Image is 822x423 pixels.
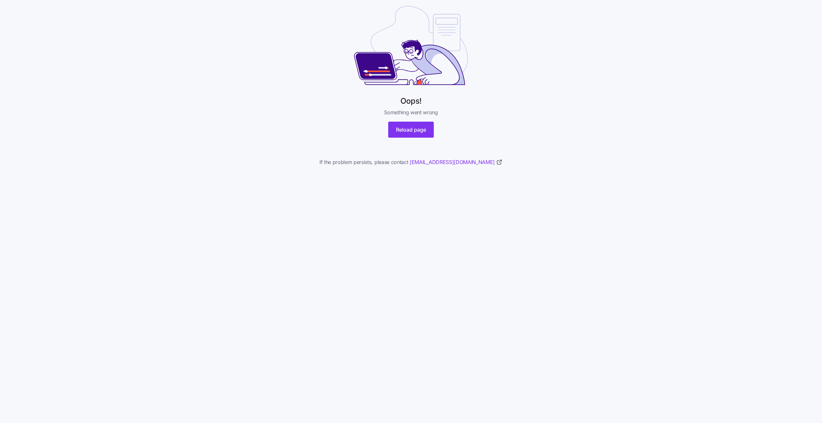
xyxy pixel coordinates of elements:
h1: Oops! [400,96,422,106]
span: Something went wrong [384,108,438,117]
button: Reload page [388,122,434,138]
a: [EMAIL_ADDRESS][DOMAIN_NAME] [410,158,503,166]
span: Reload page [396,126,426,134]
span: If the problem persists, please contact [319,158,503,166]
